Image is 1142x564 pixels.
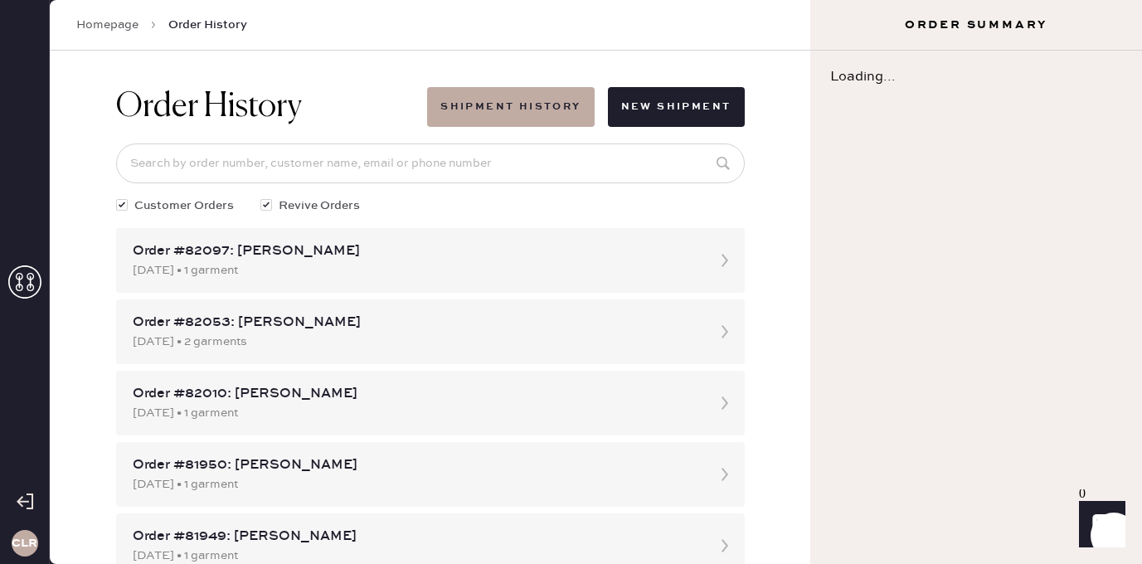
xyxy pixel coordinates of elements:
div: Order #81949: [PERSON_NAME] [133,527,698,547]
span: Customer Orders [134,197,234,215]
iframe: Front Chat [1063,489,1135,561]
button: New Shipment [608,87,745,127]
div: [DATE] • 2 garments [133,333,698,351]
div: Order #82097: [PERSON_NAME] [133,241,698,261]
div: [DATE] • 1 garment [133,404,698,422]
span: Revive Orders [279,197,360,215]
div: [DATE] • 1 garment [133,475,698,494]
div: Loading... [810,51,1142,104]
h3: CLR [12,537,37,549]
div: Order #82053: [PERSON_NAME] [133,313,698,333]
a: Homepage [76,17,138,33]
div: Order #82010: [PERSON_NAME] [133,384,698,404]
h3: Order Summary [810,17,1142,33]
div: Order #81950: [PERSON_NAME] [133,455,698,475]
div: [DATE] • 1 garment [133,261,698,280]
input: Search by order number, customer name, email or phone number [116,143,745,183]
h1: Order History [116,87,302,127]
button: Shipment History [427,87,594,127]
span: Order History [168,17,247,33]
